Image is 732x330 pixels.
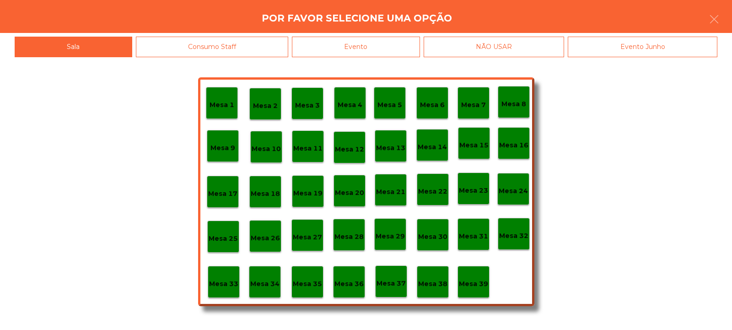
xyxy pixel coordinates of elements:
[210,100,234,110] p: Mesa 1
[15,37,132,57] div: Sala
[252,144,281,154] p: Mesa 10
[250,279,280,289] p: Mesa 34
[335,188,364,198] p: Mesa 20
[292,37,420,57] div: Evento
[251,233,280,243] p: Mesa 26
[376,231,405,242] p: Mesa 29
[376,187,405,197] p: Mesa 21
[293,279,322,289] p: Mesa 35
[376,143,405,153] p: Mesa 13
[568,37,717,57] div: Evento Junho
[424,37,565,57] div: NÃO USAR
[418,142,447,152] p: Mesa 14
[209,233,238,244] p: Mesa 25
[377,100,402,110] p: Mesa 5
[459,140,489,151] p: Mesa 15
[293,232,322,243] p: Mesa 27
[334,279,364,289] p: Mesa 36
[209,279,238,289] p: Mesa 33
[338,100,362,110] p: Mesa 4
[459,231,488,242] p: Mesa 31
[334,232,364,242] p: Mesa 28
[253,101,278,111] p: Mesa 2
[461,100,486,110] p: Mesa 7
[418,232,447,242] p: Mesa 30
[418,186,447,197] p: Mesa 22
[418,279,447,289] p: Mesa 38
[295,100,320,111] p: Mesa 3
[499,140,528,151] p: Mesa 16
[335,144,364,155] p: Mesa 12
[293,143,323,154] p: Mesa 11
[262,11,452,25] h4: Por favor selecione uma opção
[251,189,280,199] p: Mesa 18
[208,189,237,199] p: Mesa 17
[136,37,289,57] div: Consumo Staff
[293,188,323,199] p: Mesa 19
[499,186,528,196] p: Mesa 24
[501,99,526,109] p: Mesa 8
[499,231,528,241] p: Mesa 32
[459,279,488,289] p: Mesa 39
[420,100,445,110] p: Mesa 6
[377,278,406,289] p: Mesa 37
[459,185,488,196] p: Mesa 23
[210,143,235,153] p: Mesa 9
